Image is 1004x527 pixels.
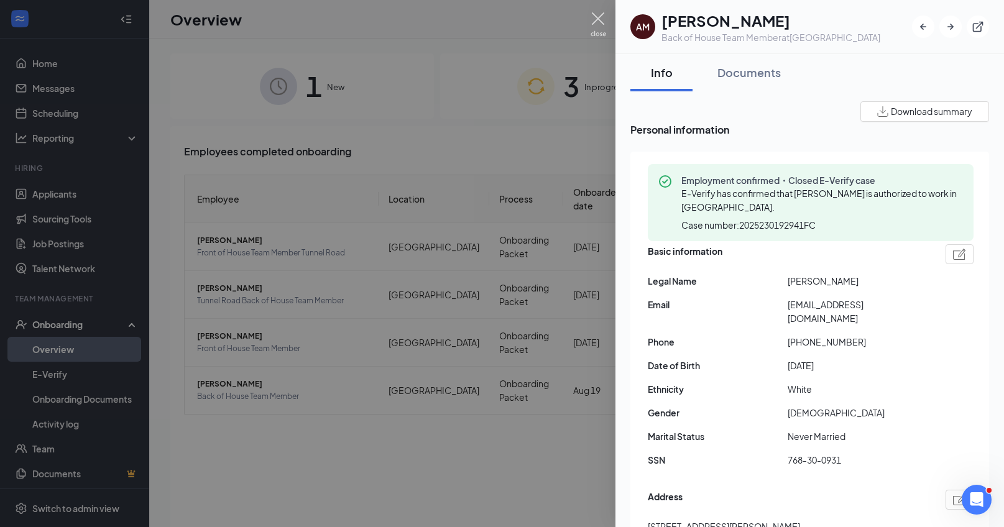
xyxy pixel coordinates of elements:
[788,406,928,419] span: [DEMOGRAPHIC_DATA]
[912,16,934,38] button: ArrowLeftNew
[917,21,929,33] svg: ArrowLeftNew
[788,274,928,288] span: [PERSON_NAME]
[636,21,650,33] div: AM
[717,65,781,80] div: Documents
[939,16,962,38] button: ArrowRight
[648,490,683,510] span: Address
[658,174,673,189] svg: CheckmarkCircle
[944,21,957,33] svg: ArrowRight
[648,359,788,372] span: Date of Birth
[630,122,989,137] span: Personal information
[643,65,680,80] div: Info
[648,298,788,311] span: Email
[648,453,788,467] span: SSN
[860,101,989,122] button: Download summary
[972,21,984,33] svg: ExternalLink
[648,429,788,443] span: Marital Status
[661,10,880,31] h1: [PERSON_NAME]
[661,31,880,44] div: Back of House Team Member at [GEOGRAPHIC_DATA]
[967,16,989,38] button: ExternalLink
[788,298,928,325] span: [EMAIL_ADDRESS][DOMAIN_NAME]
[788,382,928,396] span: White
[788,335,928,349] span: [PHONE_NUMBER]
[681,219,816,231] span: Case number: 2025230192941FC
[681,188,957,213] span: E-Verify has confirmed that [PERSON_NAME] is authorized to work in [GEOGRAPHIC_DATA].
[681,174,964,186] span: Employment confirmed・Closed E-Verify case
[962,485,992,515] iframe: Intercom live chat
[648,335,788,349] span: Phone
[648,274,788,288] span: Legal Name
[648,244,722,264] span: Basic information
[648,382,788,396] span: Ethnicity
[891,105,972,118] span: Download summary
[788,429,928,443] span: Never Married
[788,453,928,467] span: 768-30-0931
[648,406,788,419] span: Gender
[788,359,928,372] span: [DATE]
